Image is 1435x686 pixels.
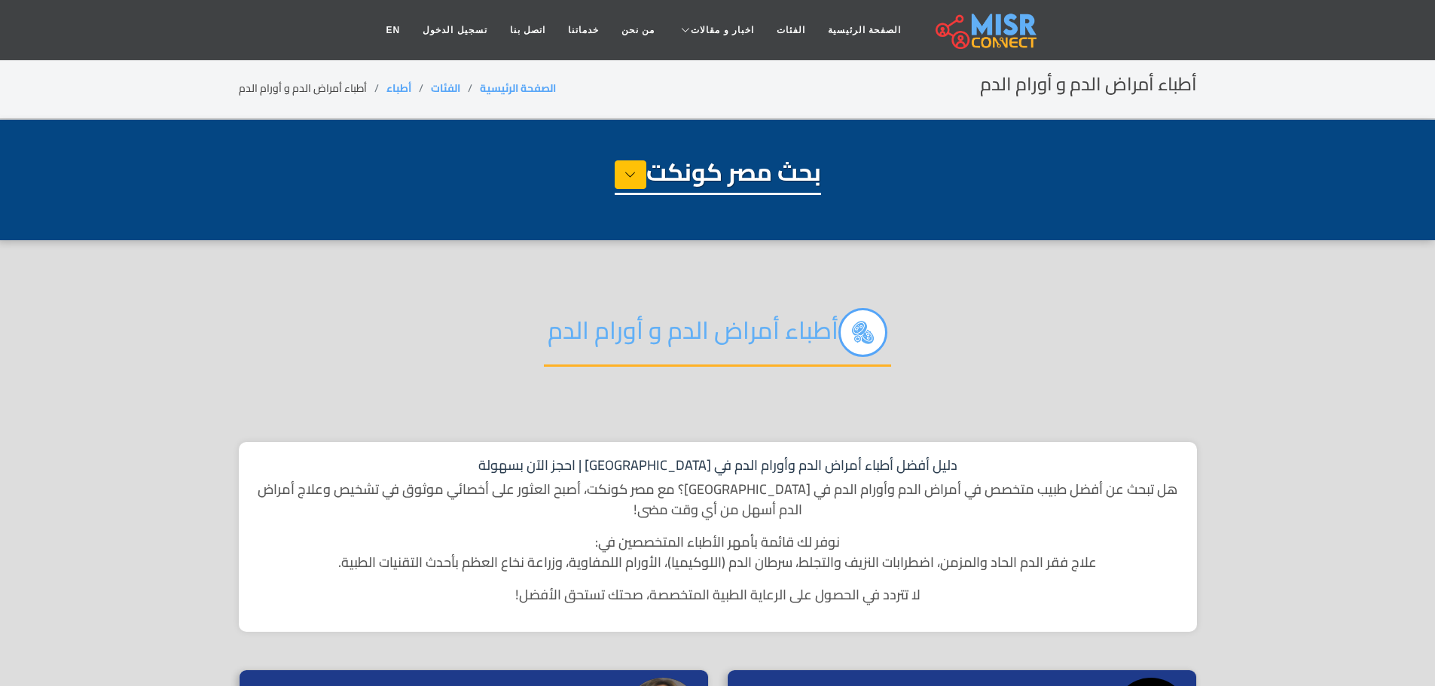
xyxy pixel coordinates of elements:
[386,78,411,98] a: أطباء
[691,23,754,37] span: اخبار و مقالات
[936,11,1037,49] img: main.misr_connect
[411,16,498,44] a: تسجيل الدخول
[980,74,1197,96] h2: أطباء أمراض الدم و أورام الدم
[254,532,1182,572] p: نوفر لك قائمة بأمهر الأطباء المتخصصين في: علاج فقر الدم الحاد والمزمن، اضطرابات النزيف والتجلط، س...
[254,457,1182,474] h1: دليل أفضل أطباء أمراض الدم وأورام الدم في [GEOGRAPHIC_DATA] | احجز الآن بسهولة
[615,157,821,195] h1: بحث مصر كونكت
[610,16,666,44] a: من نحن
[557,16,610,44] a: خدماتنا
[239,81,386,96] li: أطباء أمراض الدم و أورام الدم
[666,16,765,44] a: اخبار و مقالات
[375,16,412,44] a: EN
[544,308,891,367] h2: أطباء أمراض الدم و أورام الدم
[765,16,817,44] a: الفئات
[431,78,460,98] a: الفئات
[480,78,556,98] a: الصفحة الرئيسية
[817,16,912,44] a: الصفحة الرئيسية
[254,479,1182,520] p: هل تبحث عن أفضل طبيب متخصص في أمراض الدم وأورام الدم في [GEOGRAPHIC_DATA]؟ مع مصر كونكت، أصبح الع...
[838,308,887,357] img: nuI8qFZNrBJULynKcuF8.png
[499,16,557,44] a: اتصل بنا
[254,584,1182,605] p: لا تتردد في الحصول على الرعاية الطبية المتخصصة، صحتك تستحق الأفضل!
